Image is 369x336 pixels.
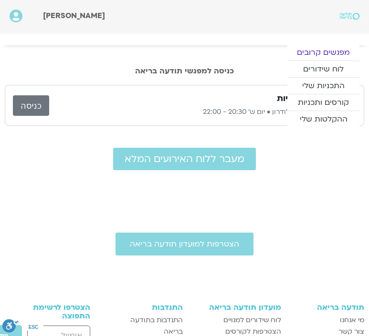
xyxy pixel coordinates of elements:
a: מפגשים קרובים [287,44,359,61]
h3: התנדבות [116,303,183,312]
h2: כניסה למפגשי תודעה בריאה [5,67,364,75]
h3: מועדון תודעה בריאה [192,303,281,312]
p: מועדון פמה צ'ודרון • יום ש׳ 20:30 - 22:00 [49,106,329,118]
a: לוח שידורים למנויים [192,315,281,326]
span: [PERSON_NAME] [43,10,105,21]
span: הצטרפות למועדון תודעה בריאה [130,240,239,248]
a: ההקלטות שלי [287,111,359,127]
h3: הצטרפו לרשימת התפוצה [5,303,90,320]
a: מעבר ללוח האירועים המלא [113,148,256,170]
a: קורסים ותכניות [287,94,359,111]
a: כניסה [13,95,49,116]
h3: שש השלמויות [277,93,329,104]
span: מי אנחנו [340,315,364,326]
span: מעבר ללוח האירועים המלא [125,153,244,164]
a: התכניות שלי [287,78,359,94]
a: הצטרפות למועדון תודעה בריאה [116,233,253,255]
a: מי אנחנו [291,315,364,326]
span: לוח שידורים למנויים [223,315,281,326]
a: לוח שידורים [287,61,359,77]
h3: תודעה בריאה [291,303,364,312]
